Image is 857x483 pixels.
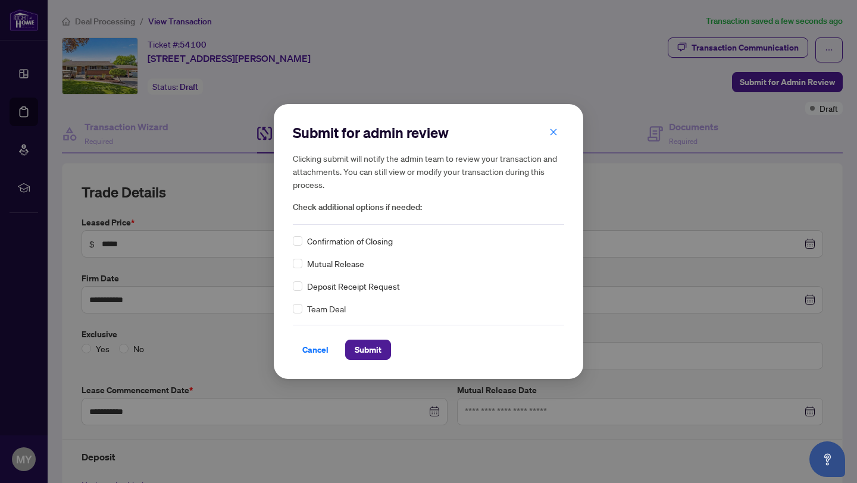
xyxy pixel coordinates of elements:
[355,340,381,359] span: Submit
[293,152,564,191] h5: Clicking submit will notify the admin team to review your transaction and attachments. You can st...
[549,128,558,136] span: close
[809,441,845,477] button: Open asap
[307,234,393,247] span: Confirmation of Closing
[293,123,564,142] h2: Submit for admin review
[307,280,400,293] span: Deposit Receipt Request
[302,340,329,359] span: Cancel
[345,340,391,360] button: Submit
[307,302,346,315] span: Team Deal
[307,257,364,270] span: Mutual Release
[293,200,564,214] span: Check additional options if needed:
[293,340,338,360] button: Cancel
